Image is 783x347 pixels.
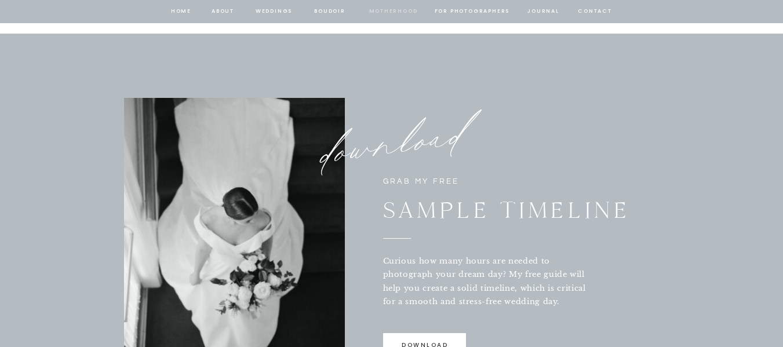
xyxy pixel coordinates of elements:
[170,6,192,17] a: home
[211,6,235,17] a: about
[577,6,614,17] a: contact
[383,192,667,225] h2: SAMPLE TIMELINE
[369,6,417,17] a: Motherhood
[435,6,510,17] a: for photographers
[314,6,347,17] a: BOUDOIR
[321,98,621,192] p: download
[383,176,583,192] p: GRAB MY FREE
[254,6,294,17] a: Weddings
[383,254,600,310] p: Curious how many hours are needed to photograph your dream day? My free guide will help you creat...
[526,6,562,17] a: journal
